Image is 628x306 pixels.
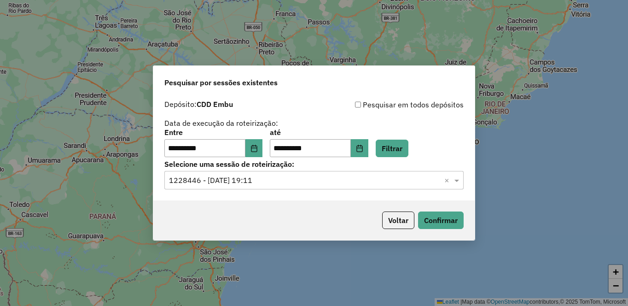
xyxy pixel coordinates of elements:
[314,99,464,110] div: Pesquisar em todos depósitos
[351,139,368,158] button: Choose Date
[444,175,452,186] span: Clear all
[382,212,414,229] button: Voltar
[418,212,464,229] button: Confirmar
[164,77,278,88] span: Pesquisar por sessões existentes
[164,127,262,138] label: Entre
[270,127,368,138] label: até
[376,140,408,157] button: Filtrar
[197,100,233,109] strong: CDD Embu
[164,159,464,170] label: Selecione uma sessão de roteirização:
[164,118,278,129] label: Data de execução da roteirização:
[164,99,233,110] label: Depósito:
[245,139,263,158] button: Choose Date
